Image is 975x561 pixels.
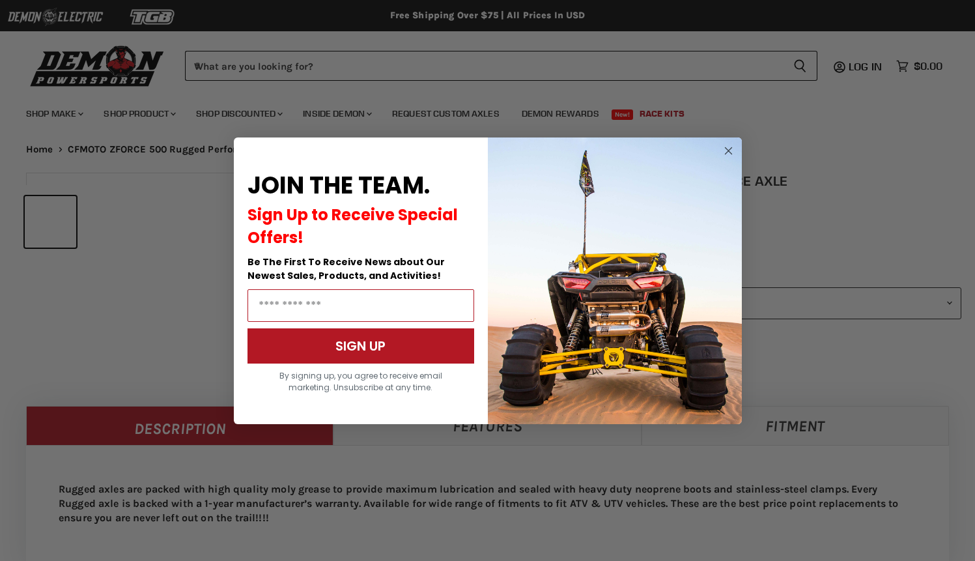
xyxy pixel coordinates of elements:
[488,137,742,424] img: a9095488-b6e7-41ba-879d-588abfab540b.jpeg
[279,370,442,393] span: By signing up, you agree to receive email marketing. Unsubscribe at any time.
[247,169,430,202] span: JOIN THE TEAM.
[247,255,445,282] span: Be The First To Receive News about Our Newest Sales, Products, and Activities!
[247,204,458,248] span: Sign Up to Receive Special Offers!
[247,328,474,364] button: SIGN UP
[720,143,737,159] button: Close dialog
[247,289,474,322] input: Email Address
